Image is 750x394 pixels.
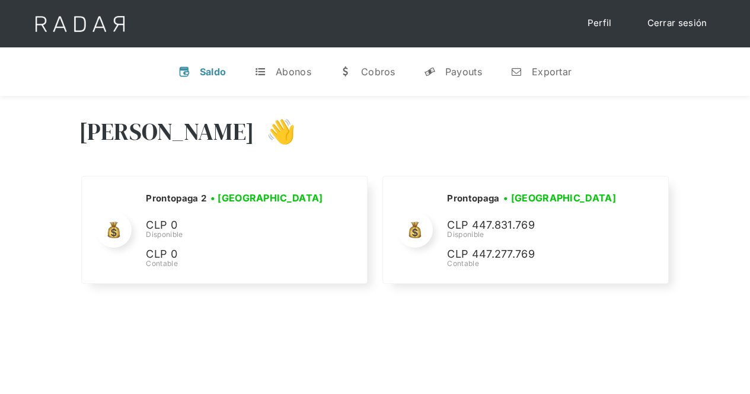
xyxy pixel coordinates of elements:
[361,66,395,78] div: Cobros
[200,66,226,78] div: Saldo
[276,66,311,78] div: Abonos
[146,246,324,263] p: CLP 0
[146,193,206,204] h2: Prontopaga 2
[424,66,436,78] div: y
[445,66,482,78] div: Payouts
[79,117,255,146] h3: [PERSON_NAME]
[178,66,190,78] div: v
[510,66,522,78] div: n
[210,191,323,205] h3: • [GEOGRAPHIC_DATA]
[146,217,324,234] p: CLP 0
[340,66,352,78] div: w
[254,66,266,78] div: t
[636,12,719,35] a: Cerrar sesión
[503,191,616,205] h3: • [GEOGRAPHIC_DATA]
[146,229,327,240] div: Disponible
[254,117,296,146] h3: 👋
[447,229,625,240] div: Disponible
[532,66,572,78] div: Exportar
[447,193,499,204] h2: Prontopaga
[447,246,625,263] p: CLP 447.277.769
[447,258,625,269] div: Contable
[447,217,625,234] p: CLP 447.831.769
[576,12,624,35] a: Perfil
[146,258,327,269] div: Contable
